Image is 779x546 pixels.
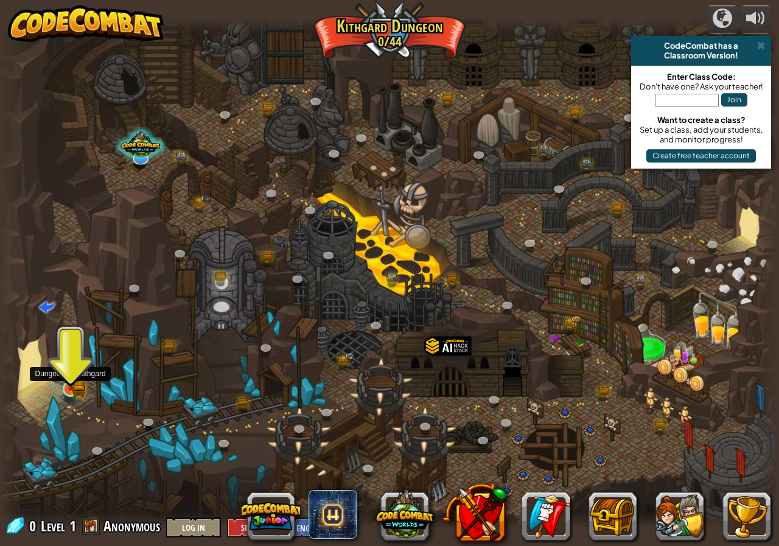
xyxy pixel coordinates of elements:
[707,5,738,34] button: Campaigns
[636,51,766,60] div: Classroom Version!
[637,82,765,91] div: Don't have one? Ask your teacher!
[646,149,756,163] button: Create free teacher account
[721,93,747,107] button: Join
[201,195,211,202] img: portrait.png
[65,363,77,375] img: portrait.png
[69,516,76,536] span: 1
[637,125,765,144] div: Set up a class, add your students, and monitor progress!
[345,352,355,360] img: portrait.png
[637,72,765,82] div: Enter Class Code:
[571,315,581,323] img: portrait.png
[103,516,160,536] span: Anonymous
[8,5,164,42] img: CodeCombat - Learn how to code by playing a game
[227,517,282,537] button: Sign Up
[60,346,80,390] img: level-banner-unlock.png
[29,516,40,536] span: 0
[741,5,771,34] button: Adjust volume
[166,517,221,537] button: Log In
[637,115,765,125] div: Want to create a class?
[41,516,65,536] span: Level
[636,41,766,51] div: CodeCombat has a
